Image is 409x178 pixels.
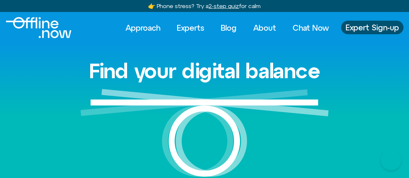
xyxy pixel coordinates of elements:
a: Experts [171,21,210,35]
nav: Menu [120,21,335,35]
u: 2-step quiz [209,3,239,9]
div: Logo [6,17,60,38]
img: Offline.Now logo in white. Text of the words offline.now with a line going through the "O" [6,17,71,38]
a: Chat Now [287,21,335,35]
iframe: Botpress [381,150,401,170]
a: Blog [215,21,242,35]
a: 👉 Phone stress? Try a2-step quizfor calm [148,3,261,9]
a: Approach [120,21,166,35]
h1: Find your digital balance [89,59,320,82]
span: Expert Sign-up [346,23,399,32]
a: About [247,21,282,35]
a: Expert Sign-up [341,21,404,34]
